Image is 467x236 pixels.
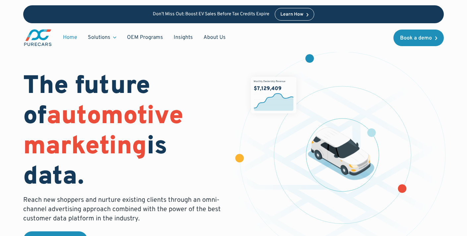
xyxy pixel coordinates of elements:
[23,29,52,47] img: purecars logo
[275,8,314,21] a: Learn How
[153,12,269,17] p: Don’t Miss Out: Boost EV Sales Before Tax Credits Expire
[88,34,110,41] div: Solutions
[23,196,225,223] p: Reach new shoppers and nurture existing clients through an omni-channel advertising approach comb...
[308,127,375,180] img: illustration of a vehicle
[83,31,122,44] div: Solutions
[23,29,52,47] a: main
[23,72,225,193] h1: The future of is data.
[198,31,231,44] a: About Us
[23,101,183,163] span: automotive marketing
[393,30,444,46] a: Book a demo
[251,77,297,113] img: chart showing monthly dealership revenue of $7m
[122,31,168,44] a: OEM Programs
[168,31,198,44] a: Insights
[58,31,83,44] a: Home
[280,12,303,17] div: Learn How
[400,36,432,41] div: Book a demo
